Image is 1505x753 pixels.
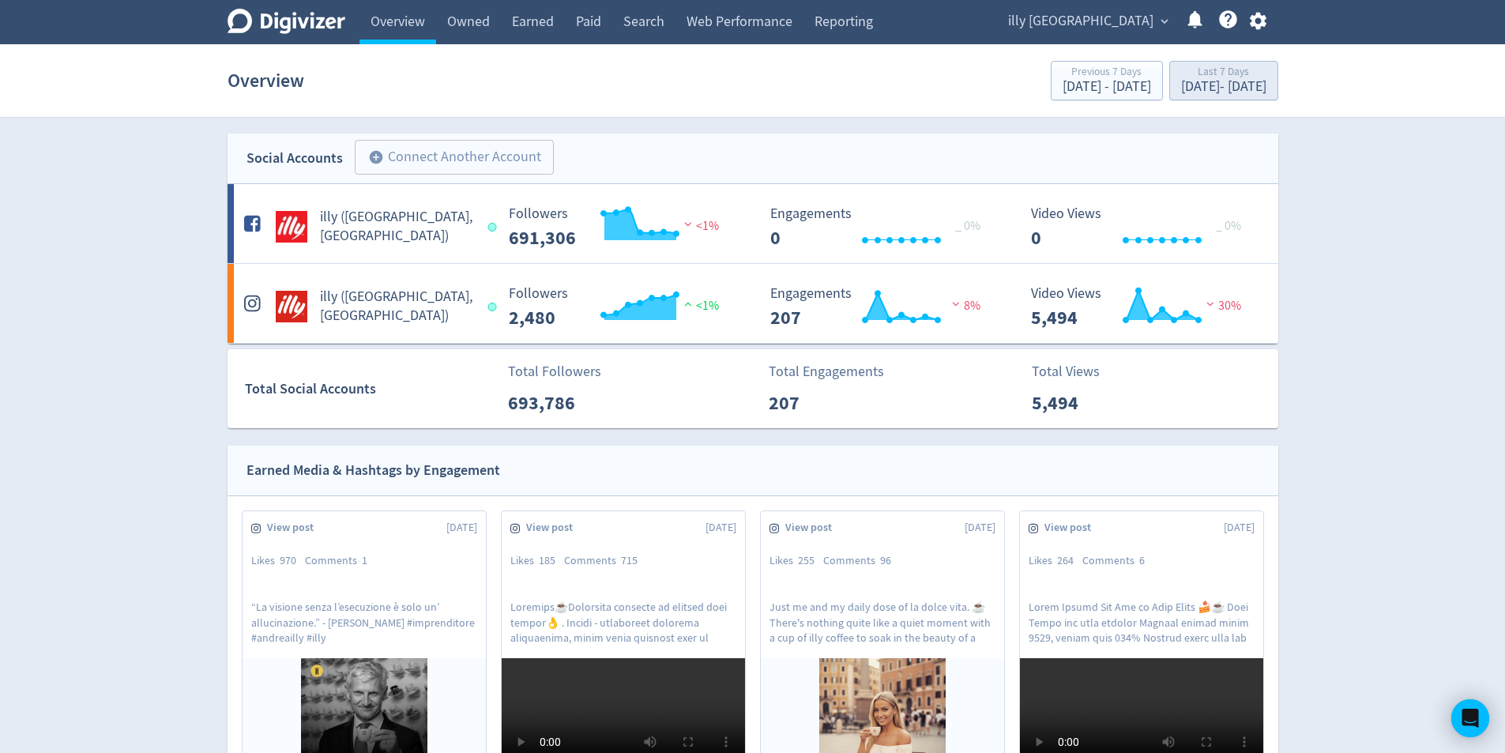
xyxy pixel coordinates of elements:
[508,389,599,417] p: 693,786
[798,553,815,567] span: 255
[320,288,474,326] h5: illy ([GEOGRAPHIC_DATA], [GEOGRAPHIC_DATA])
[276,211,307,243] img: illy (AU, NZ) undefined
[564,553,646,569] div: Comments
[276,291,307,322] img: illy (AU, NZ) undefined
[1224,520,1255,536] span: [DATE]
[228,264,1278,343] a: illy (AU, NZ) undefinedilly ([GEOGRAPHIC_DATA], [GEOGRAPHIC_DATA]) Followers --- Followers 2,480 ...
[705,520,736,536] span: [DATE]
[762,286,999,328] svg: Engagements 207
[680,218,696,230] img: negative-performance.svg
[621,553,638,567] span: 715
[539,553,555,567] span: 185
[1023,206,1260,248] svg: Video Views 0
[1169,61,1278,100] button: Last 7 Days[DATE]- [DATE]
[1029,600,1255,644] p: Lorem Ipsumd Sit Ame co Adip Elits 🍰☕ Doei Tempo inc utla etdolor Magnaal enimad minim 9529, veni...
[245,378,497,401] div: Total Social Accounts
[680,298,719,314] span: <1%
[1003,9,1172,34] button: illy [GEOGRAPHIC_DATA]
[526,520,581,536] span: View post
[1082,553,1153,569] div: Comments
[1044,520,1100,536] span: View post
[280,553,296,567] span: 970
[680,218,719,234] span: <1%
[965,520,995,536] span: [DATE]
[343,142,554,175] a: Connect Another Account
[1157,14,1172,28] span: expand_more
[769,553,823,569] div: Likes
[769,389,860,417] p: 207
[305,553,376,569] div: Comments
[1032,361,1123,382] p: Total Views
[501,286,738,328] svg: Followers ---
[228,184,1278,263] a: illy (AU, NZ) undefinedilly ([GEOGRAPHIC_DATA], [GEOGRAPHIC_DATA]) Followers --- Followers 691,30...
[246,147,343,170] div: Social Accounts
[762,206,999,248] svg: Engagements 0
[1057,553,1074,567] span: 264
[1202,298,1218,310] img: negative-performance.svg
[488,223,502,232] span: Data last synced: 9 Sep 2025, 7:02pm (AEST)
[1008,9,1153,34] span: illy [GEOGRAPHIC_DATA]
[880,553,891,567] span: 96
[267,520,322,536] span: View post
[948,298,964,310] img: negative-performance.svg
[362,553,367,567] span: 1
[1063,80,1151,94] div: [DATE] - [DATE]
[446,520,477,536] span: [DATE]
[785,520,841,536] span: View post
[1032,389,1123,417] p: 5,494
[508,361,601,382] p: Total Followers
[501,206,738,248] svg: Followers ---
[228,55,304,106] h1: Overview
[246,459,500,482] div: Earned Media & Hashtags by Engagement
[368,149,384,165] span: add_circle
[1029,553,1082,569] div: Likes
[251,600,477,644] p: “La visione senza l’esecuzione è solo un’ allucinazione.” - [PERSON_NAME] #imprenditore #andreail...
[510,553,564,569] div: Likes
[955,218,980,234] span: _ 0%
[251,553,305,569] div: Likes
[1023,286,1260,328] svg: Video Views 5,494
[769,600,995,644] p: Just me and my daily dose of la dolce vita. ☕️ There's nothing quite like a quiet moment with a c...
[1063,66,1151,80] div: Previous 7 Days
[1139,553,1145,567] span: 6
[680,298,696,310] img: positive-performance.svg
[1451,699,1489,737] div: Open Intercom Messenger
[1216,218,1241,234] span: _ 0%
[355,140,554,175] button: Connect Another Account
[1181,66,1266,80] div: Last 7 Days
[510,600,736,644] p: Loremips☕️Dolorsita consecte ad elitsed doei tempor👌 . Incidi - utlaboreet dolorema aliquaenima, ...
[1181,80,1266,94] div: [DATE] - [DATE]
[948,298,980,314] span: 8%
[1202,298,1241,314] span: 30%
[769,361,884,382] p: Total Engagements
[823,553,900,569] div: Comments
[488,303,502,311] span: Data last synced: 9 Sep 2025, 7:02pm (AEST)
[320,208,474,246] h5: illy ([GEOGRAPHIC_DATA], [GEOGRAPHIC_DATA])
[1051,61,1163,100] button: Previous 7 Days[DATE] - [DATE]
